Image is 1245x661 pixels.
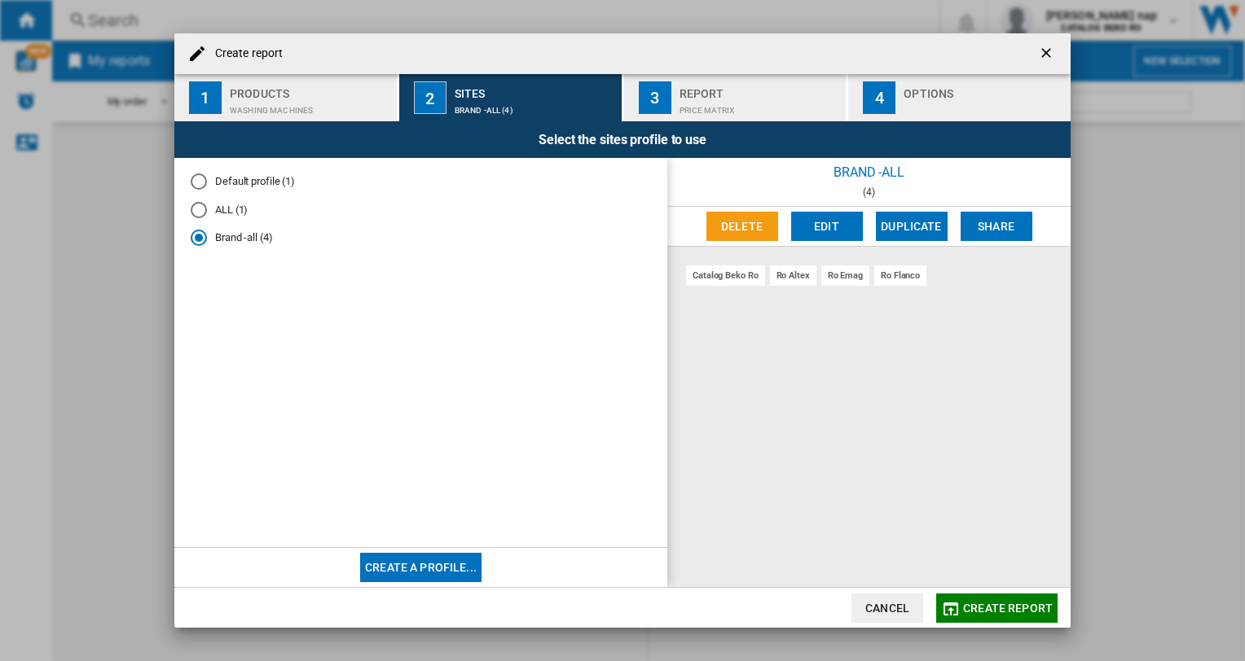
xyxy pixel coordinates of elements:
div: 3 [639,81,671,114]
div: (4) [667,186,1071,198]
button: 4 Options [848,74,1071,121]
ng-md-icon: getI18NText('BUTTONS.CLOSE_DIALOG') [1038,45,1058,64]
button: Delete [706,212,778,241]
div: ro emag [821,265,869,286]
div: Washing machines [230,98,390,115]
md-radio-button: Default profile (1) [191,174,651,190]
div: Select the sites profile to use [174,121,1071,158]
md-radio-button: Brand -all (4) [191,230,651,246]
button: Create report [936,593,1058,623]
div: Price Matrix [680,98,840,115]
h4: Create report [207,46,283,62]
div: ro altex [770,265,816,286]
button: 3 Report Price Matrix [624,74,848,121]
button: Create a profile... [360,553,482,582]
button: Duplicate [876,212,948,241]
div: catalog beko ro [686,265,765,286]
span: Create report [963,602,1053,615]
div: Options [904,81,1064,98]
button: Share [961,212,1032,241]
div: 2 [414,81,447,114]
button: getI18NText('BUTTONS.CLOSE_DIALOG') [1032,37,1064,70]
div: Products [230,81,390,98]
div: Brand -all [667,158,1071,186]
md-radio-button: ALL (1) [191,202,651,217]
div: 4 [863,81,895,114]
div: ro flanco [874,265,926,286]
div: 1 [189,81,222,114]
div: Report [680,81,840,98]
div: Sites [455,81,615,98]
button: 2 Sites Brand -all (4) [399,74,623,121]
div: Brand -all (4) [455,98,615,115]
button: Cancel [851,593,923,623]
button: 1 Products Washing machines [174,74,398,121]
button: Edit [791,212,863,241]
